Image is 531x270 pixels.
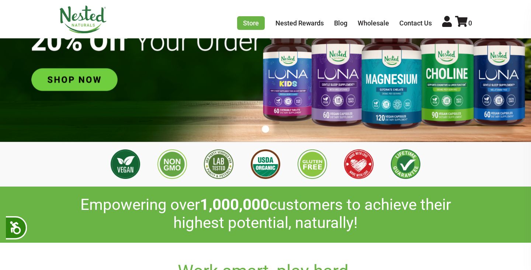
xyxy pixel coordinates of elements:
[468,19,472,27] span: 0
[298,149,327,179] img: Gluten Free
[275,19,324,27] a: Nested Rewards
[59,196,472,232] h2: Empowering over customers to achieve their highest potential, naturally!
[455,19,472,27] a: 0
[157,149,187,179] img: Non GMO
[334,19,347,27] a: Blog
[237,16,265,30] a: Store
[111,149,140,179] img: Vegan
[251,149,280,179] img: USDA Organic
[59,6,107,34] img: Nested Naturals
[391,149,420,179] img: Lifetime Guarantee
[200,195,269,214] span: 1,000,000
[399,19,432,27] a: Contact Us
[344,149,374,179] img: Made with Love
[262,125,269,133] button: 1 of 1
[358,19,389,27] a: Wholesale
[204,149,233,179] img: 3rd Party Lab Tested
